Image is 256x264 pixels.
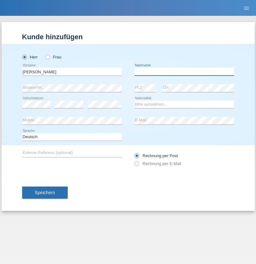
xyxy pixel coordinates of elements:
a: menu [240,6,253,10]
h1: Kunde hinzufügen [22,33,234,41]
label: Herr [22,55,38,59]
span: Speichern [35,190,55,195]
input: Rechnung per Post [134,153,139,161]
label: Frau [45,55,61,59]
input: Frau [45,55,49,59]
label: Rechnung per E-Mail [134,161,181,166]
input: Rechnung per E-Mail [134,161,139,169]
button: Speichern [22,187,68,199]
label: Rechnung per Post [134,153,178,158]
i: menu [243,5,250,11]
input: Herr [22,55,26,59]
